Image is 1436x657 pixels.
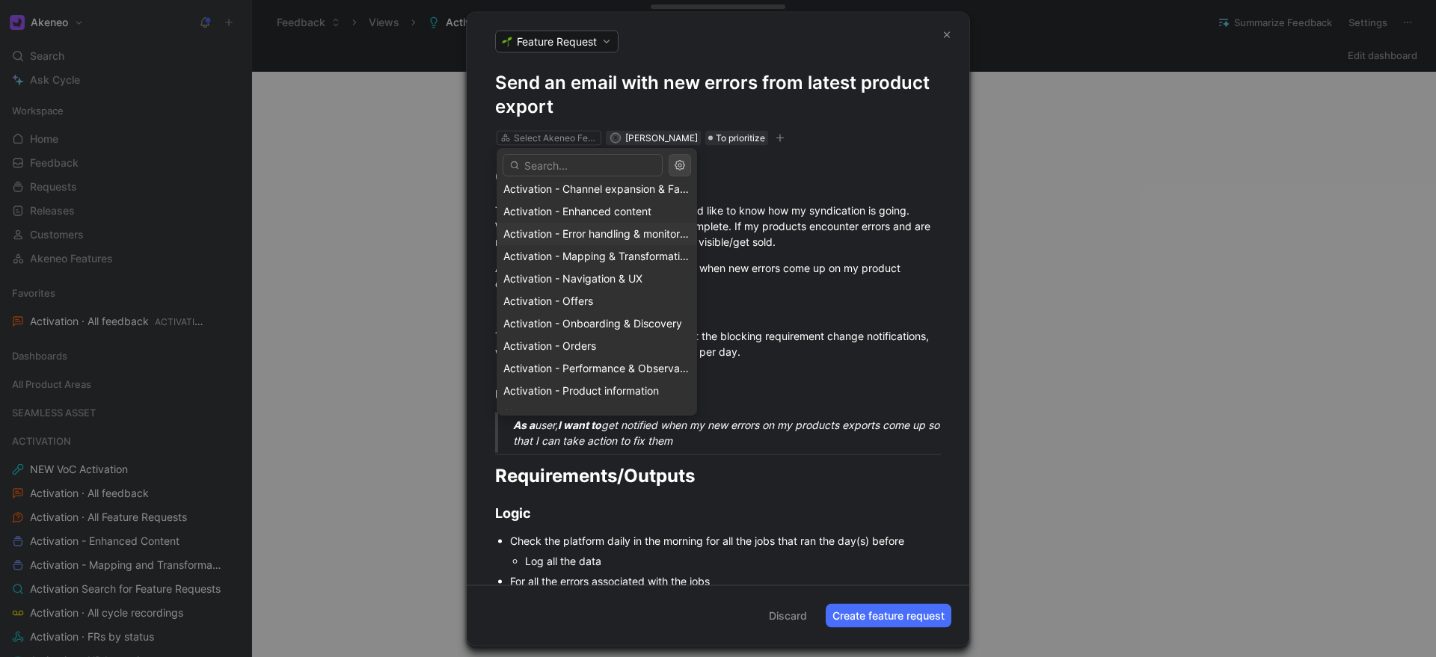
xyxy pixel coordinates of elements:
input: Search... [503,154,663,176]
span: Activation - Error handling & monitoring [503,227,695,240]
span: Activation - Enhanced content [503,205,651,218]
div: To ensure that I’m always on track, I would like to know how my syndication is going. When my exp... [495,202,941,249]
div: To re-use as much of the logic we’ve built the blocking requirement change notifications, we’re g... [495,327,941,359]
strong: Logic [495,505,531,520]
strong: I want to [558,418,601,431]
button: Discard [762,603,814,627]
span: Activation - Orders [503,339,596,352]
div: For all the errors associated with the jobs [510,573,941,588]
span: Activation - Channel expansion & Factory [503,182,705,195]
div: As [PERSON_NAME], I want to be alerted when new errors come up on my product exports. [495,259,941,291]
span: Feature Request [517,34,597,49]
img: 🌱 [502,36,512,46]
strong: Requirements/Outputs [495,464,695,486]
button: Create feature request [826,603,951,627]
div: R [611,133,619,141]
strong: As a [513,418,535,431]
span: To prioritize [716,130,765,145]
div: user, get notified when my new errors on my products exports come up so that I can take action to... [513,416,959,448]
div: Select Akeneo Feature [514,130,598,145]
span: Activation - Onboarding & Discovery [503,317,682,330]
span: Activation - Performance & Observability [503,362,703,374]
strong: Context/problem [495,165,645,187]
span: Activation - Offers [503,294,593,307]
span: Activation - Mapping & Transformation [503,250,692,262]
strong: User Story [495,386,565,402]
div: Check the platform daily in the morning for all the jobs that ran the day(s) before [510,532,941,548]
span: Activation - Navigation & UX [503,272,642,285]
div: To prioritize [705,130,768,145]
span: Activation - Product information [503,384,659,397]
h1: Send an email with new errors from latest product export [495,70,941,118]
span: [PERSON_NAME] [625,132,698,143]
div: Log all the data [525,552,941,568]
